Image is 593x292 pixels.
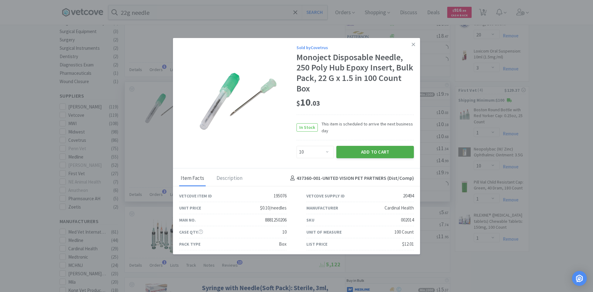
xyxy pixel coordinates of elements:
div: Case Qty. [179,229,203,235]
h4: 437360-001 - UNITED VISION PET PARTNERS (Dist/Comp) [288,174,414,182]
div: 100 Count [394,228,414,236]
div: 8881250206 [265,216,287,224]
div: URL [179,253,187,260]
div: Man No. [179,217,196,223]
div: 002014 [401,216,414,224]
div: Unit of Measure [306,229,342,235]
span: $ [296,99,300,108]
div: SKU [306,217,314,223]
div: Box [279,240,287,248]
button: Add to Cart [336,146,414,158]
div: Cardinal Health [385,204,414,212]
span: This item is scheduled to arrive the next business day [318,121,414,134]
div: Pack Type [179,241,200,248]
div: Vetcove Item ID [179,193,212,199]
span: . 03 [311,99,320,108]
div: Manufacturer [306,205,338,211]
img: 35e0b5b5cd3f48a2b0844519e8688240_20494.png [199,62,276,140]
a: View onCovetrus's Site [242,253,287,259]
div: $12.01 [402,240,414,248]
div: $0.10/needles [260,204,287,212]
div: Sold by Covetrus [296,44,414,51]
div: Item Facts [179,171,206,186]
div: Description [215,171,244,186]
div: 20494 [403,192,414,200]
div: List Price [306,241,327,248]
div: 195076 [274,192,287,200]
span: In Stock [297,124,318,131]
div: Open Intercom Messenger [572,271,587,286]
div: Unit Price [179,205,201,211]
span: 10 [296,96,320,108]
div: 10 [282,228,287,236]
div: Monoject Disposable Needle, 250 Poly Hub Epoxy Insert, Bulk Pack, 22 G x 1.5 in 100 Count Box [296,52,414,94]
div: Vetcove Supply ID [306,193,345,199]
